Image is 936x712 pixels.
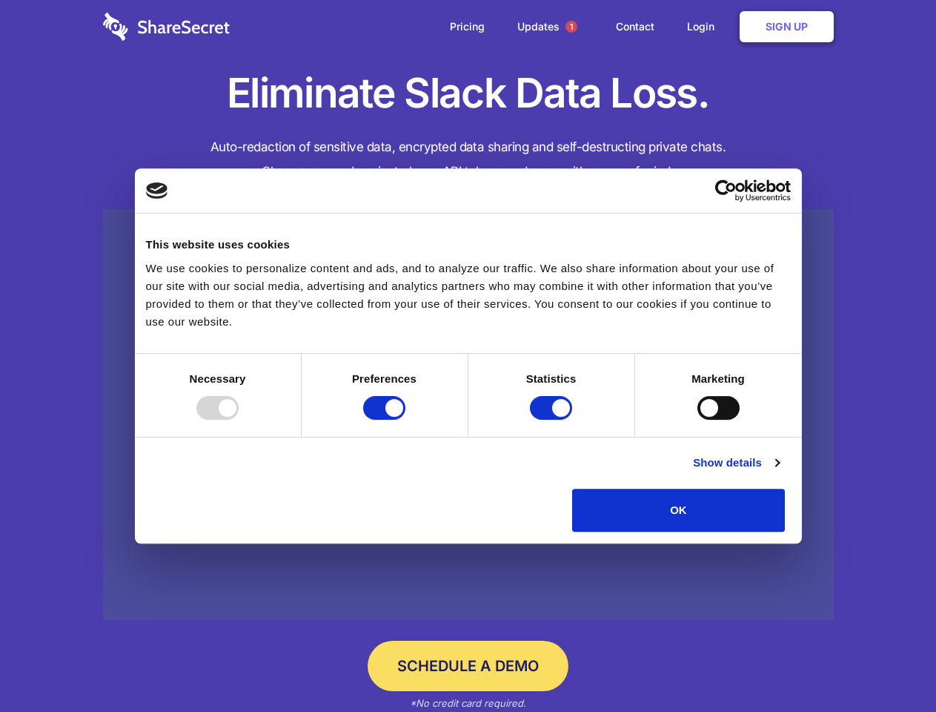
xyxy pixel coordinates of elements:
strong: Preferences [352,372,416,385]
a: Pricing [435,4,499,50]
div: We use cookies to personalize content and ads, and to analyze our traffic. We also share informat... [146,260,791,331]
img: logo [146,182,168,199]
a: Sign Up [740,11,834,42]
a: Usercentrics Cookiebot - opens in a new window [661,179,791,202]
span: 1 [565,21,577,33]
h4: Auto-redaction of sensitive data, encrypted data sharing and self-destructing private chats. Shar... [103,135,834,184]
a: Show details [693,454,779,472]
h1: Eliminate Slack Data Loss. [103,67,834,120]
strong: Necessary [190,372,246,385]
button: OK [572,489,785,532]
div: This website uses cookies [146,236,791,254]
strong: Statistics [526,372,577,385]
a: Schedule a Demo [368,641,568,691]
em: *No credit card required. [410,697,526,709]
a: Login [672,4,737,50]
a: Contact [601,4,669,50]
strong: Marketing [691,372,745,385]
img: logo-wordmark-white-trans-d4663122ce5f474addd5e946df7df03e33cb6a1c49d2221995e7729f52c070b2.svg [103,13,230,41]
a: Wistia video thumbnail [103,209,834,621]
